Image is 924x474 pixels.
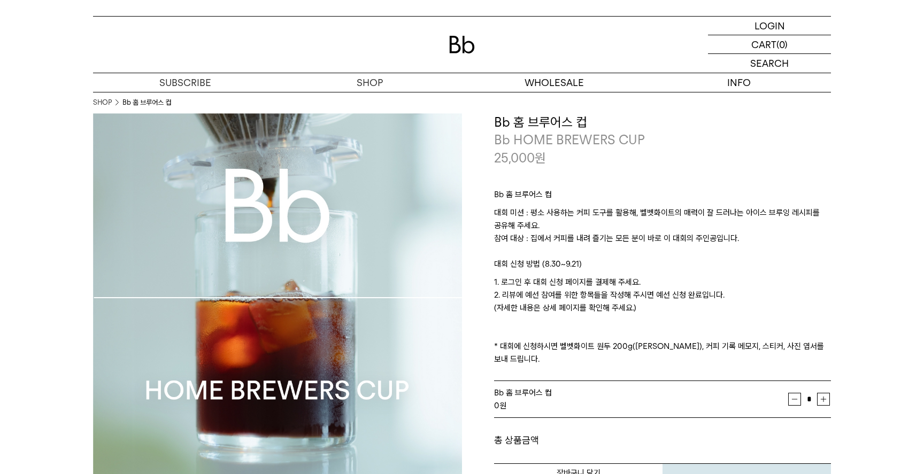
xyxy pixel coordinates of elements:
p: CART [751,35,776,53]
p: (0) [776,35,788,53]
p: INFO [646,73,831,92]
h3: Bb 홈 브루어스 컵 [494,113,831,131]
a: CART (0) [708,35,831,54]
button: 감소 [788,393,801,406]
p: Bb 홈 브루어스 컵 [494,188,831,206]
a: SHOP [278,73,462,92]
span: 원 [535,150,546,166]
p: Bb HOME BREWERS CUP [494,131,831,149]
p: 대회 신청 방법 (8.30~9.21) [494,258,831,276]
span: Bb 홈 브루어스 컵 [494,388,552,398]
p: 1. 로그인 후 대회 신청 페이지를 결제해 주세요. 2. 리뷰에 예선 참여를 위한 항목들을 작성해 주시면 예선 신청 완료입니다. (자세한 내용은 상세 페이지를 확인해 주세요.... [494,276,831,366]
dt: 총 상품금액 [494,434,663,447]
a: SHOP [93,97,112,108]
p: LOGIN [754,17,785,35]
p: WHOLESALE [462,73,646,92]
div: 원 [494,399,788,412]
p: 대회 미션 : 평소 사용하는 커피 도구를 활용해, 벨벳화이트의 매력이 잘 드러나는 아이스 브루잉 레시피를 공유해 주세요. 참여 대상 : 집에서 커피를 내려 즐기는 모든 분이 ... [494,206,831,258]
p: SEARCH [750,54,789,73]
a: LOGIN [708,17,831,35]
li: Bb 홈 브루어스 컵 [122,97,171,108]
button: 증가 [817,393,830,406]
strong: 0 [494,401,499,410]
a: SUBSCRIBE [93,73,278,92]
img: 로고 [449,36,475,53]
p: 25,000 [494,149,546,167]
